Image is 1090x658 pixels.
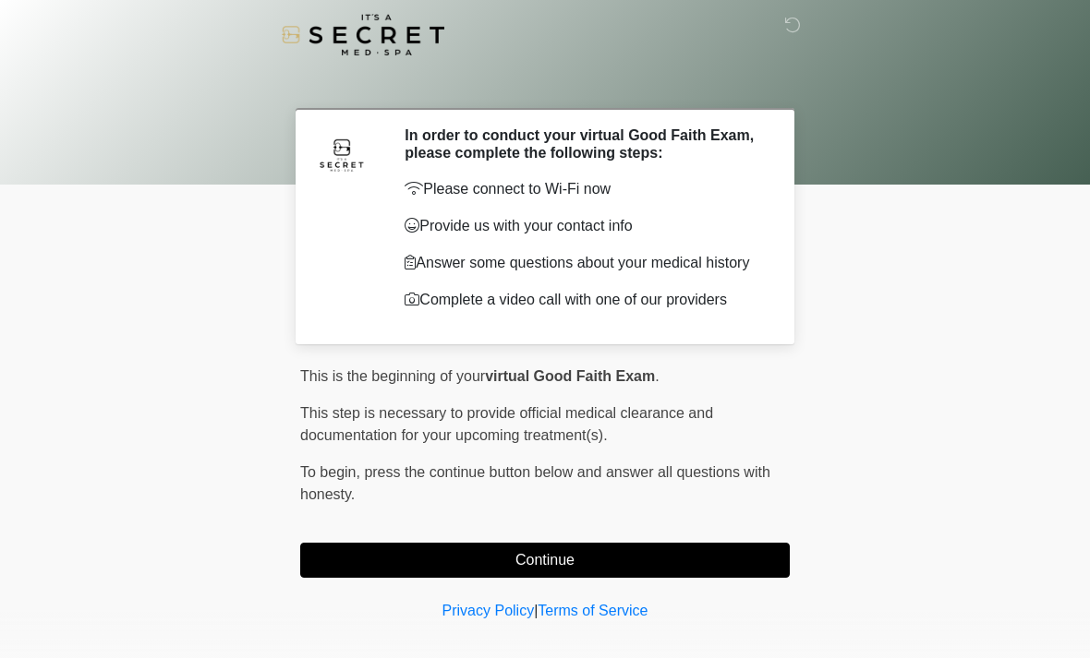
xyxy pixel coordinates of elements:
span: press the continue button below and answer all questions with honesty. [300,464,770,502]
button: Continue [300,543,790,578]
strong: virtual Good Faith Exam [485,368,655,384]
p: Provide us with your contact info [405,215,762,237]
span: To begin, [300,464,364,480]
a: | [534,603,538,618]
img: It's A Secret Med Spa Logo [282,14,444,55]
span: This is the beginning of your [300,368,485,384]
p: Complete a video call with one of our providers [405,289,762,311]
span: . [655,368,659,384]
img: Agent Avatar [314,126,369,182]
a: Terms of Service [538,603,648,618]
h2: In order to conduct your virtual Good Faith Exam, please complete the following steps: [405,126,762,162]
a: Privacy Policy [442,603,535,618]
p: Please connect to Wi-Fi now [405,178,762,200]
h1: ‎ ‎ [286,66,804,101]
span: This step is necessary to provide official medical clearance and documentation for your upcoming ... [300,405,713,443]
p: Answer some questions about your medical history [405,252,762,274]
